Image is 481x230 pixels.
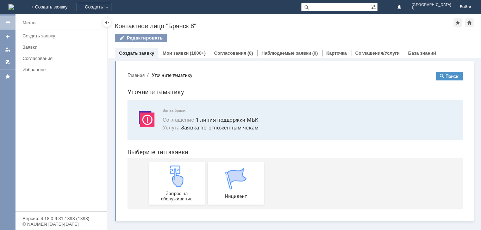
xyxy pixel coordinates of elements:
[2,44,13,55] a: Мои заявки
[454,18,462,27] div: Добавить в избранное
[6,82,341,89] header: Выберите тип заявки
[355,50,400,56] a: Соглашения/Услуги
[41,57,332,65] span: Заявка по отложенным чекам
[27,96,83,138] a: Запрос на обслуживание
[41,49,137,57] button: Соглашение:1 линия поддержки МБК
[214,50,246,56] a: Согласования
[41,57,59,65] span: Услуга :
[119,50,154,56] a: Создать заявку
[2,31,13,42] a: Создать заявку
[412,3,451,7] span: [GEOGRAPHIC_DATA]
[6,6,23,12] button: Главная
[312,50,318,56] div: (0)
[30,6,70,12] div: Уточните тематику
[262,50,311,56] a: Наблюдаемые заявки
[248,50,253,56] div: (0)
[23,33,103,38] div: Создать заявку
[163,50,189,56] a: Мои заявки
[23,44,103,50] div: Заявки
[104,102,125,123] img: get067d4ba7cf7247ad92597448b2db9300
[408,50,436,56] a: База знаний
[23,67,95,72] div: Избранное
[412,7,451,11] span: 8
[326,50,347,56] a: Карточка
[44,99,65,120] img: get23c147a1b4124cbfa18e19f2abec5e8f
[370,3,377,10] span: Расширенный поиск
[88,127,140,133] span: Инцидент
[190,50,206,56] div: (1000+)
[20,42,106,53] a: Заявки
[8,4,14,10] a: Перейти на домашнюю страницу
[23,19,36,27] div: Меню
[8,4,14,10] img: logo
[6,20,341,31] h1: Уточните тематику
[41,42,332,47] span: Вы выбрали:
[465,18,474,27] div: Сделать домашней страницей
[14,42,35,63] img: svg%3E
[2,56,13,68] a: Мои согласования
[86,96,142,138] a: Инцидент
[23,222,100,226] div: © NAUMEN [DATE]-[DATE]
[23,56,103,61] div: Согласования
[314,6,341,14] button: Поиск
[20,53,106,64] a: Согласования
[76,3,112,11] div: Создать
[41,50,74,57] span: Соглашение :
[23,216,100,221] div: Версия: 4.18.0.9.31.1398 (1398)
[115,23,454,30] div: Контактное лицо "Брянск 8"
[20,30,106,41] a: Создать заявку
[29,125,81,135] span: Запрос на обслуживание
[103,18,111,27] div: Скрыть меню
